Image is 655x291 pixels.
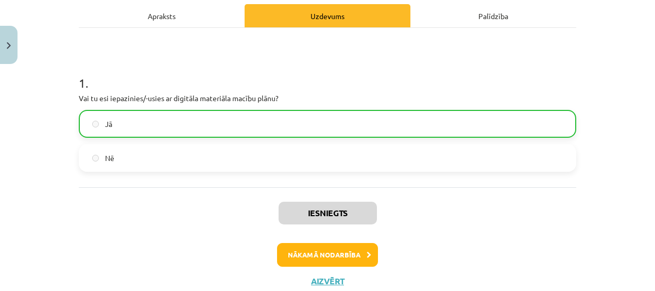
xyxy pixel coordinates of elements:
[105,153,114,164] span: Nē
[92,121,99,127] input: Jā
[79,93,576,104] p: Vai tu esi iepazinies/-usies ar digitāla materiāla macību plānu?
[92,155,99,161] input: Nē
[105,119,112,130] span: Jā
[277,243,378,267] button: Nākamā nodarbība
[410,4,576,27] div: Palīdzība
[79,58,576,90] h1: 1 .
[245,4,410,27] div: Uzdevums
[7,42,11,49] img: icon-close-lesson-0947bae3869378f0d4975bcd49f059093ad1ed9edebbc8119c70593378902aed.svg
[79,4,245,27] div: Apraksts
[308,276,347,286] button: Aizvērt
[279,202,377,224] button: Iesniegts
